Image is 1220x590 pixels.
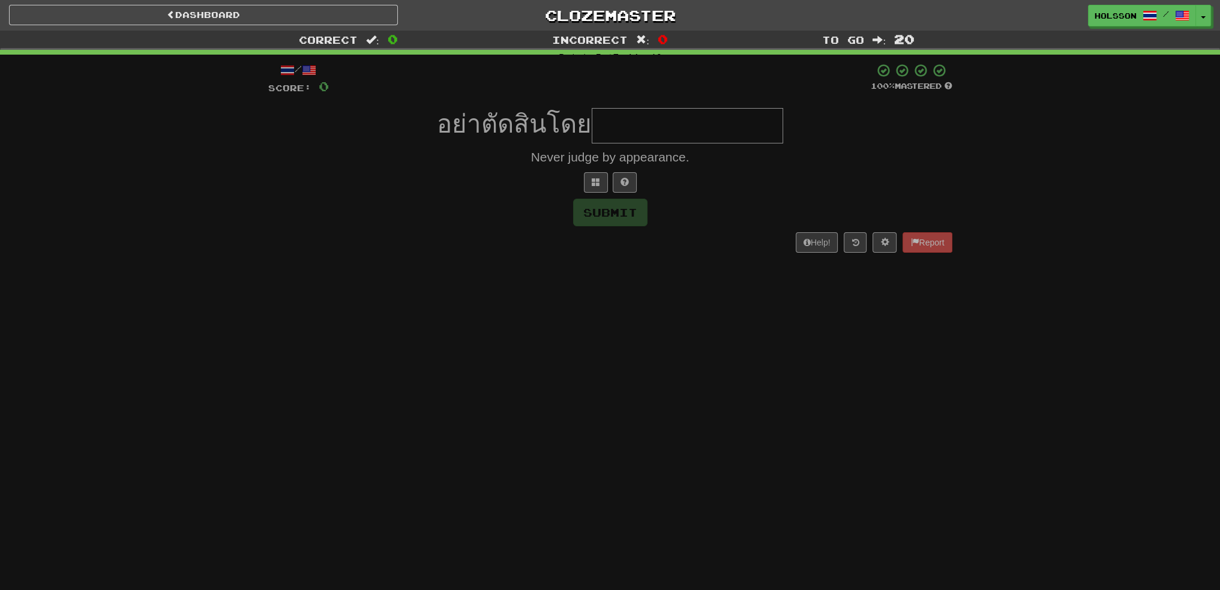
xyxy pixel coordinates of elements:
span: 0 [658,32,668,46]
div: Mastered [871,81,952,92]
button: Round history (alt+y) [844,232,867,253]
button: Help! [796,232,838,253]
span: อย่าตัดสินโดย [437,110,592,138]
button: Submit [573,199,648,226]
span: Incorrect [552,34,628,46]
span: / [1163,10,1169,18]
span: To go [822,34,864,46]
a: holsson / [1088,5,1196,26]
div: / [268,63,329,78]
strong: Fast Track Level 3 [596,53,661,61]
div: Never judge by appearance. [268,148,952,166]
span: holsson [1095,10,1137,21]
a: Clozemaster [416,5,805,26]
a: Dashboard [9,5,398,25]
span: Correct [299,34,358,46]
button: Single letter hint - you only get 1 per sentence and score half the points! alt+h [613,172,637,193]
span: 0 [319,79,329,94]
button: Switch sentence to multiple choice alt+p [584,172,608,193]
span: Score: [268,83,311,93]
span: : [636,35,649,45]
span: : [873,35,886,45]
button: Report [903,232,952,253]
span: 100 % [871,81,895,91]
span: 0 [388,32,398,46]
span: 20 [894,32,915,46]
span: : [366,35,379,45]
